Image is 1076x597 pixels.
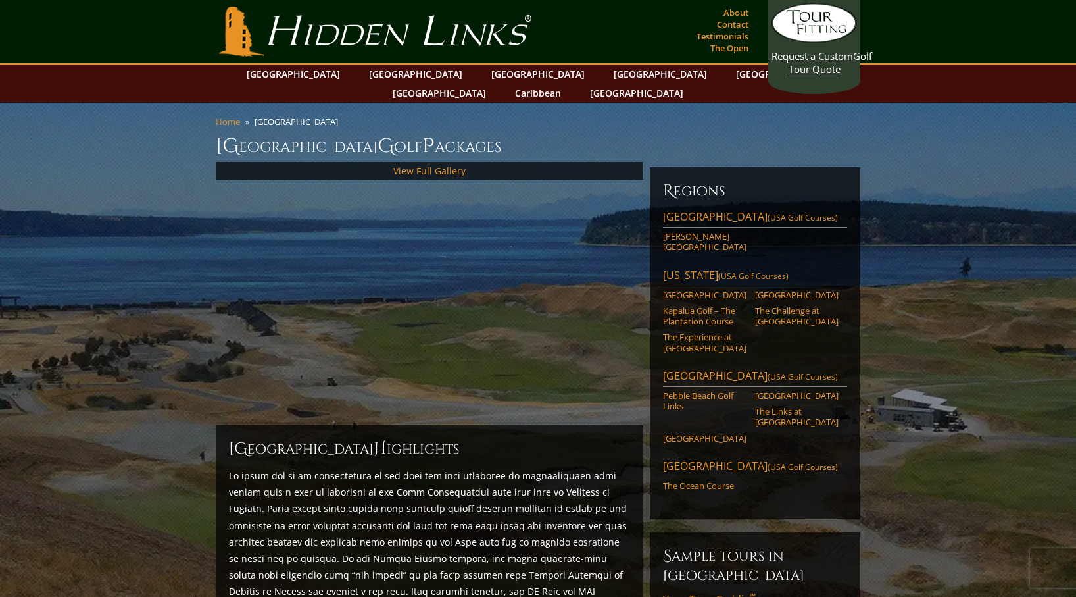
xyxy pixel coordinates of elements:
a: About [720,3,752,22]
a: [GEOGRAPHIC_DATA] [729,65,836,84]
span: (USA Golf Courses) [768,461,838,473]
span: Request a Custom [771,49,853,63]
a: [GEOGRAPHIC_DATA](USA Golf Courses) [663,369,847,387]
a: Kapalua Golf – The Plantation Course [663,305,746,327]
a: The Ocean Course [663,480,746,491]
a: [GEOGRAPHIC_DATA] [607,65,714,84]
a: [GEOGRAPHIC_DATA] [583,84,690,103]
span: G [378,133,394,159]
a: The Experience at [GEOGRAPHIC_DATA] [663,332,746,353]
a: [PERSON_NAME][GEOGRAPHIC_DATA] [663,231,746,253]
a: [GEOGRAPHIC_DATA] [362,65,469,84]
h2: [GEOGRAPHIC_DATA] ighlights [229,438,630,459]
span: (USA Golf Courses) [718,271,789,282]
a: [GEOGRAPHIC_DATA] [485,65,591,84]
a: [US_STATE](USA Golf Courses) [663,268,847,286]
a: [GEOGRAPHIC_DATA] [240,65,347,84]
a: Pebble Beach Golf Links [663,390,746,412]
h6: Regions [663,180,847,201]
a: [GEOGRAPHIC_DATA](USA Golf Courses) [663,209,847,228]
a: Home [216,116,240,128]
span: H [374,438,387,459]
a: [GEOGRAPHIC_DATA] [755,290,839,300]
a: Contact [714,15,752,34]
span: (USA Golf Courses) [768,371,838,382]
a: The Challenge at [GEOGRAPHIC_DATA] [755,305,839,327]
span: P [422,133,435,159]
a: [GEOGRAPHIC_DATA] [755,390,839,401]
a: The Links at [GEOGRAPHIC_DATA] [755,406,839,428]
a: [GEOGRAPHIC_DATA](USA Golf Courses) [663,459,847,477]
h1: [GEOGRAPHIC_DATA] olf ackages [216,133,860,159]
a: View Full Gallery [393,165,466,177]
a: [GEOGRAPHIC_DATA] [663,433,746,444]
li: [GEOGRAPHIC_DATA] [255,116,343,128]
h6: Sample Tours in [GEOGRAPHIC_DATA] [663,546,847,584]
a: Request a CustomGolf Tour Quote [771,3,857,76]
a: [GEOGRAPHIC_DATA] [663,290,746,300]
span: (USA Golf Courses) [768,212,838,223]
a: The Open [707,39,752,57]
a: Caribbean [508,84,568,103]
a: [GEOGRAPHIC_DATA] [386,84,493,103]
a: Testimonials [693,27,752,45]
